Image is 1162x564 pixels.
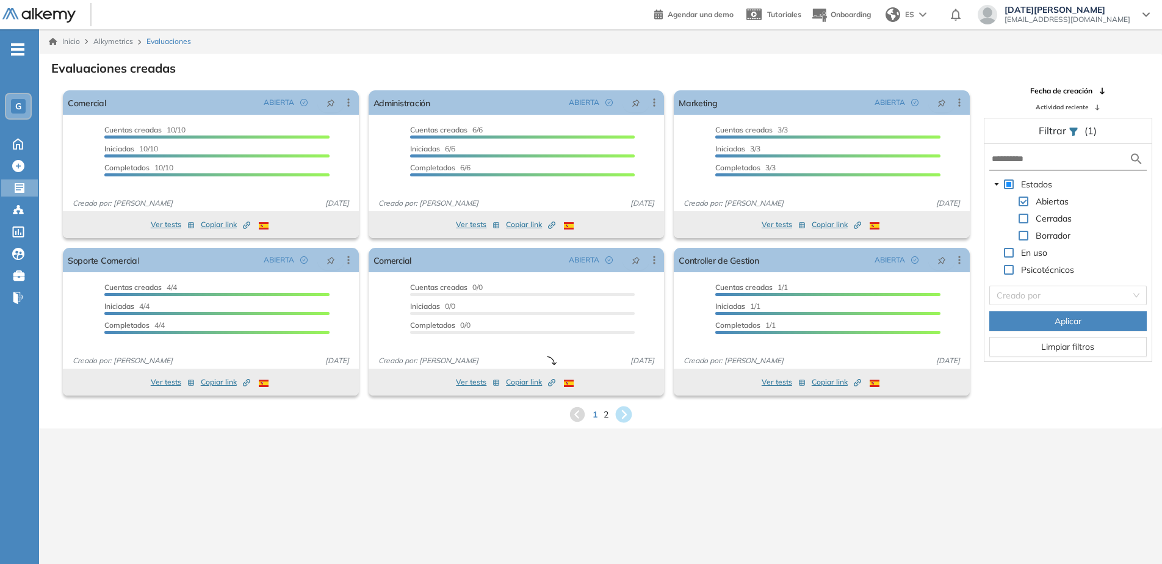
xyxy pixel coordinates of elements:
[715,125,788,134] span: 3/3
[679,198,789,209] span: Creado por: [PERSON_NAME]
[654,6,734,21] a: Agendar una demo
[68,90,106,115] a: Comercial
[994,181,1000,187] span: caret-down
[1021,264,1074,275] span: Psicotécnicos
[68,355,178,366] span: Creado por: [PERSON_NAME]
[104,283,177,292] span: 4/4
[300,99,308,106] span: check-circle
[146,36,191,47] span: Evaluaciones
[11,48,24,51] i: -
[626,355,659,366] span: [DATE]
[410,144,455,153] span: 6/6
[564,380,574,387] img: ESP
[679,248,759,272] a: Controller de Gestion
[51,61,176,76] h3: Evaluaciones creadas
[1033,211,1074,226] span: Cerradas
[506,377,555,388] span: Copiar link
[715,163,760,172] span: Completados
[622,93,649,112] button: pushpin
[569,97,599,108] span: ABIERTA
[456,217,500,232] button: Ver tests
[506,219,555,230] span: Copiar link
[410,125,483,134] span: 6/6
[937,98,946,107] span: pushpin
[762,375,806,389] button: Ver tests
[715,302,745,311] span: Iniciadas
[767,10,801,19] span: Tutoriales
[715,283,788,292] span: 1/1
[1036,196,1069,207] span: Abiertas
[410,144,440,153] span: Iniciadas
[875,255,905,266] span: ABIERTA
[374,90,430,115] a: Administración
[264,255,294,266] span: ABIERTA
[715,320,760,330] span: Completados
[1055,314,1081,328] span: Aplicar
[2,8,76,23] img: Logo
[715,163,776,172] span: 3/3
[593,408,597,421] span: 1
[1041,340,1094,353] span: Limpiar filtros
[1005,5,1130,15] span: [DATE][PERSON_NAME]
[201,375,250,389] button: Copiar link
[931,355,965,366] span: [DATE]
[1019,245,1050,260] span: En uso
[104,163,173,172] span: 10/10
[1005,15,1130,24] span: [EMAIL_ADDRESS][DOMAIN_NAME]
[812,219,861,230] span: Copiar link
[875,97,905,108] span: ABIERTA
[259,380,269,387] img: ESP
[104,163,150,172] span: Completados
[410,302,455,311] span: 0/0
[104,125,186,134] span: 10/10
[1030,85,1092,96] span: Fecha de creación
[632,255,640,265] span: pushpin
[104,302,150,311] span: 4/4
[68,198,178,209] span: Creado por: [PERSON_NAME]
[622,250,649,270] button: pushpin
[604,408,608,421] span: 2
[1129,151,1144,167] img: search icon
[668,10,734,19] span: Agendar una demo
[1019,177,1055,192] span: Estados
[1036,103,1088,112] span: Actividad reciente
[1019,262,1077,277] span: Psicotécnicos
[201,377,250,388] span: Copiar link
[928,250,955,270] button: pushpin
[264,97,294,108] span: ABIERTA
[928,93,955,112] button: pushpin
[104,302,134,311] span: Iniciadas
[715,283,773,292] span: Cuentas creadas
[506,217,555,232] button: Copiar link
[937,255,946,265] span: pushpin
[1033,228,1073,243] span: Borrador
[762,217,806,232] button: Ver tests
[374,198,483,209] span: Creado por: [PERSON_NAME]
[886,7,900,22] img: world
[320,355,354,366] span: [DATE]
[989,311,1147,331] button: Aplicar
[410,125,467,134] span: Cuentas creadas
[201,219,250,230] span: Copiar link
[327,255,335,265] span: pushpin
[632,98,640,107] span: pushpin
[410,163,471,172] span: 6/6
[605,99,613,106] span: check-circle
[104,320,165,330] span: 4/4
[259,222,269,230] img: ESP
[410,320,455,330] span: Completados
[410,320,471,330] span: 0/0
[410,163,455,172] span: Completados
[104,283,162,292] span: Cuentas creadas
[1021,247,1047,258] span: En uso
[15,101,21,111] span: G
[300,256,308,264] span: check-circle
[605,256,613,264] span: check-circle
[931,198,965,209] span: [DATE]
[911,256,918,264] span: check-circle
[1036,213,1072,224] span: Cerradas
[104,320,150,330] span: Completados
[919,12,926,17] img: arrow
[410,283,467,292] span: Cuentas creadas
[320,198,354,209] span: [DATE]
